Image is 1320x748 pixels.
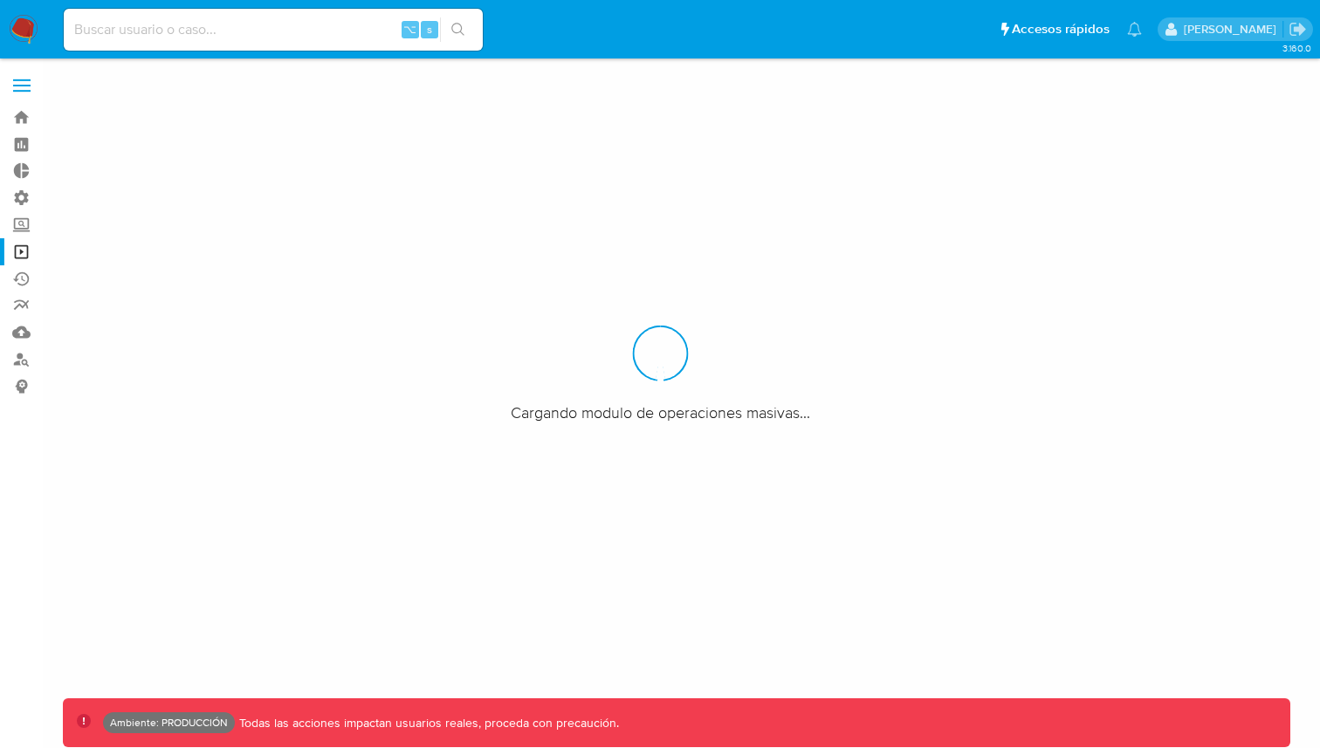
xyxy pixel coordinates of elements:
span: Cargando modulo de operaciones masivas... [511,401,810,422]
button: search-icon [440,17,476,42]
input: Buscar usuario o caso... [64,18,483,41]
p: Todas las acciones impactan usuarios reales, proceda con precaución. [235,715,619,731]
span: s [427,21,432,38]
p: Ambiente: PRODUCCIÓN [110,719,228,726]
span: ⌥ [403,21,416,38]
a: Notificaciones [1127,22,1142,37]
p: ramiro.carbonell@mercadolibre.com.co [1184,21,1282,38]
span: Accesos rápidos [1012,20,1110,38]
a: Salir [1289,20,1307,38]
